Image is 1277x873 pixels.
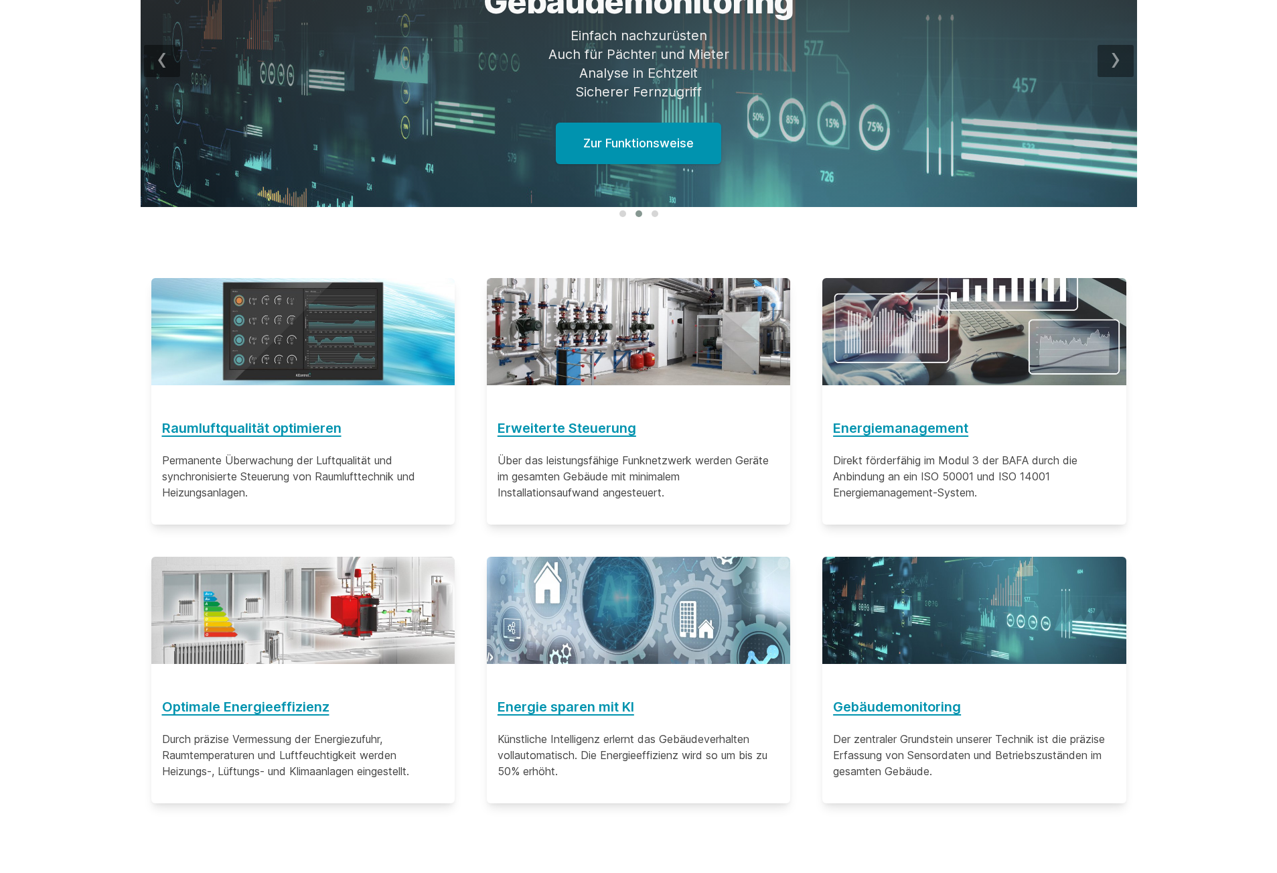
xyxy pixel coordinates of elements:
[833,731,1115,779] p: Der zentraler Grundstein unserer Technik ist die präzise Erfassung von Sensordaten und Betriebszu...
[833,452,1115,500] p: Direkt förderfähig im Modul 3 der BAFA durch die Anbindung an ein ISO 50001 und ISO 14001 Energie...
[556,123,721,164] a: Zur Funktionsweise
[398,26,880,101] p: Einfach nachzurüsten Auch für Pächter und Mieter Analyse in Echtzeit Sicherer Fernzugriff
[822,557,1126,664] img: Gebäudemonitoring
[151,557,455,664] img: Optimale Energieeffizienz
[151,278,455,385] img: Raumluftqualität optimieren
[833,417,1115,439] a: Energiemanagement
[162,417,444,439] a: Raumluftqualität optimieren
[498,417,779,439] a: Erweiterte Steuerung
[498,696,779,718] a: Energie sparen mit KI
[498,452,779,500] p: Über das leistungsfähige Funknetzwerk werden Geräte im gesamten Gebäude mit minimalem Installatio...
[822,278,1126,385] img: Energiemanagement
[1098,45,1134,77] div: next
[162,452,444,500] p: Permanente Überwachung der Luftqualität und synchronisierte Steuerung von Raumlufttechnik und Hei...
[498,731,779,779] p: Künstliche Intelligenz erlernt das Gebäudeverhalten vollautomatisch. Die Energieeffizienz wird so...
[144,45,180,77] div: prev
[162,696,444,718] a: Optimale Energieeffizienz
[487,557,790,664] img: Energie sparen mit KI
[487,278,790,385] img: Erweiterte Steuerung
[833,696,1115,718] a: Gebäudemonitoring
[162,731,444,779] p: Durch präzise Vermessung der Energiezufuhr, Raumtemperaturen und Luftfeuchtigkeit werden Heizungs...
